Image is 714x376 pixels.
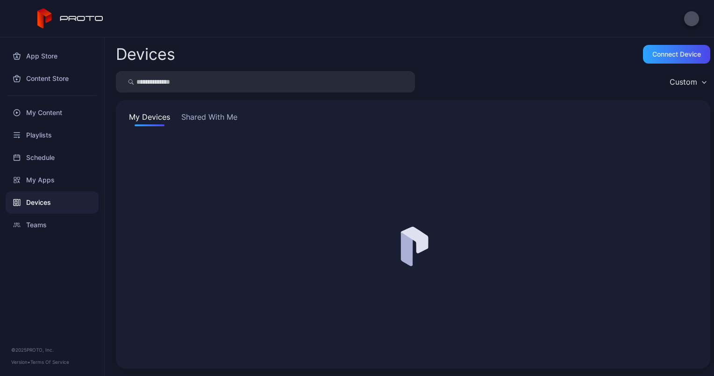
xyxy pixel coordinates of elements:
div: Custom [670,77,697,87]
span: Version • [11,359,30,365]
a: My Apps [6,169,99,191]
a: App Store [6,45,99,67]
a: Schedule [6,146,99,169]
a: Playlists [6,124,99,146]
button: Shared With Me [179,111,239,126]
a: My Content [6,101,99,124]
a: Devices [6,191,99,214]
button: Connect device [643,45,710,64]
button: Custom [665,71,710,93]
button: My Devices [127,111,172,126]
div: Connect device [652,51,701,58]
h2: Devices [116,46,175,63]
div: © 2025 PROTO, Inc. [11,346,93,354]
a: Teams [6,214,99,236]
a: Terms Of Service [30,359,69,365]
a: Content Store [6,67,99,90]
